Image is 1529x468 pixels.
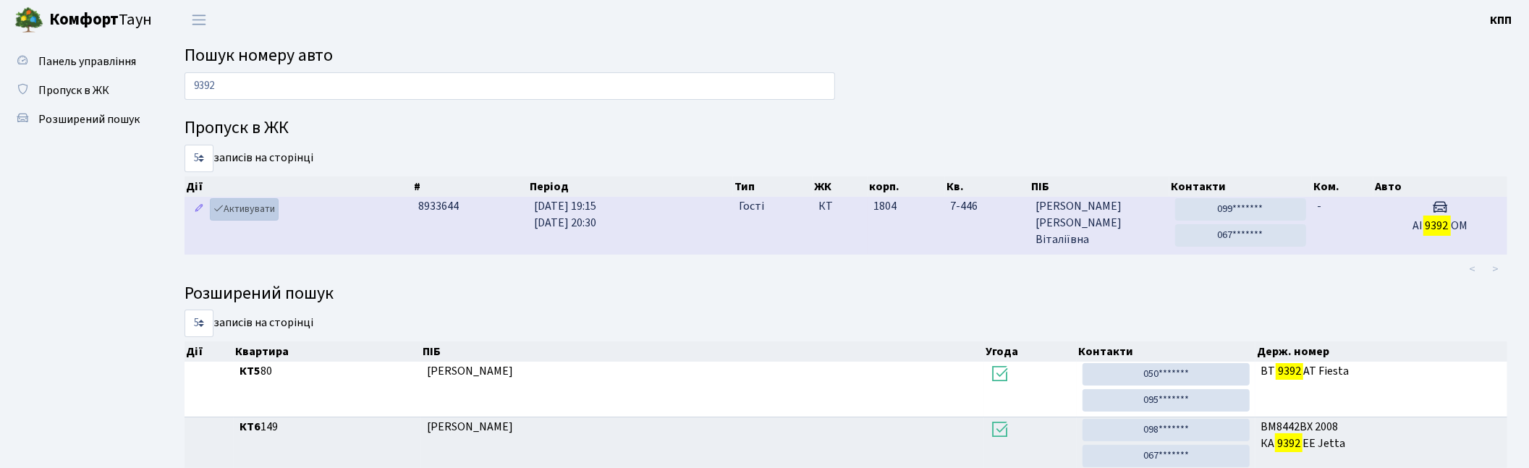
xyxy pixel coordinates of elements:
span: ВМ8442ВХ 2008 КА ЕЕ Jetta [1261,419,1502,452]
th: Період [528,176,733,197]
th: ПІБ [421,341,984,362]
a: Редагувати [190,198,208,221]
input: Пошук [185,72,835,100]
h4: Пропуск в ЖК [185,118,1507,139]
b: КПП [1490,12,1512,28]
th: корп. [868,176,945,197]
span: [PERSON_NAME] [PERSON_NAME] Віталіївна [1035,198,1164,248]
span: Пропуск в ЖК [38,82,109,98]
span: Таун [49,8,152,33]
span: [PERSON_NAME] [427,419,513,435]
img: logo.png [14,6,43,35]
mark: 9392 [1276,361,1303,381]
th: Контакти [1169,176,1312,197]
label: записів на сторінці [185,145,313,172]
b: КТ6 [240,419,261,435]
th: Дії [185,341,234,362]
span: [DATE] 19:15 [DATE] 20:30 [534,198,596,231]
th: Дії [185,176,412,197]
th: Ком. [1312,176,1373,197]
th: Квартира [234,341,421,362]
button: Переключити навігацію [181,8,217,32]
a: Розширений пошук [7,105,152,134]
b: Комфорт [49,8,119,31]
span: - [1318,198,1322,214]
span: Панель управління [38,54,136,69]
span: Розширений пошук [38,111,140,127]
th: Контакти [1077,341,1255,362]
span: 149 [240,419,415,435]
span: Пошук номеру авто [185,43,333,68]
a: Пропуск в ЖК [7,76,152,105]
th: ЖК [813,176,868,197]
b: КТ5 [240,363,261,379]
a: Панель управління [7,47,152,76]
th: Авто [1373,176,1508,197]
span: ВТ АТ Fiesta [1261,363,1502,380]
span: 1804 [873,198,897,214]
th: Держ. номер [1255,341,1507,362]
span: 80 [240,363,415,380]
mark: 9392 [1275,433,1303,454]
span: 7-446 [951,198,1025,215]
h5: AI OM [1379,219,1502,233]
th: ПІБ [1030,176,1170,197]
select: записів на сторінці [185,145,213,172]
th: Угода [984,341,1077,362]
label: записів на сторінці [185,310,313,337]
th: Кв. [945,176,1030,197]
span: КТ [818,198,862,215]
a: Активувати [210,198,279,221]
span: [PERSON_NAME] [427,363,513,379]
select: записів на сторінці [185,310,213,337]
span: 8933644 [418,198,459,214]
span: Гості [739,198,764,215]
th: # [412,176,528,197]
mark: 9392 [1423,216,1451,236]
th: Тип [733,176,813,197]
a: КПП [1490,12,1512,29]
h4: Розширений пошук [185,284,1507,305]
